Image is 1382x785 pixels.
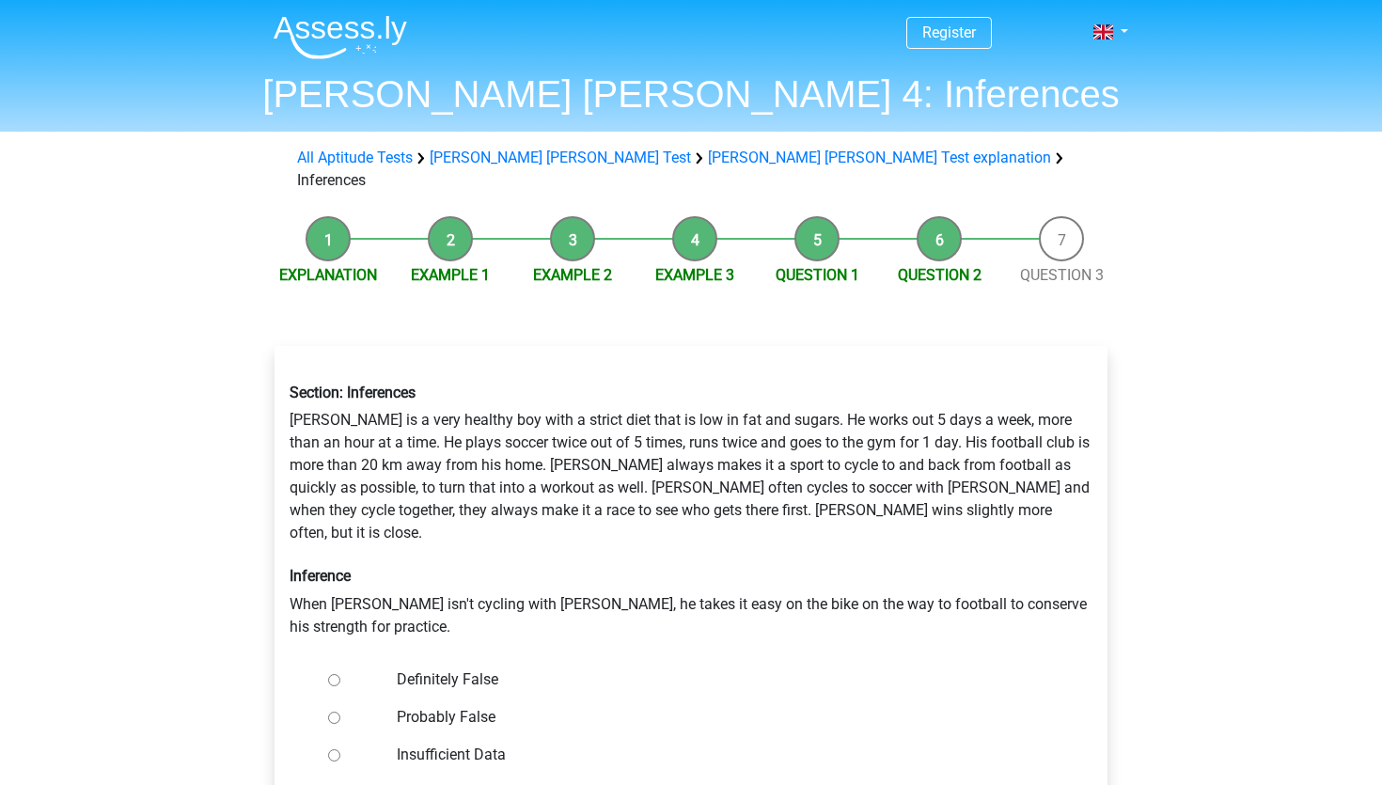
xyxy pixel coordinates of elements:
[274,15,407,59] img: Assessly
[279,266,377,284] a: Explanation
[297,149,413,166] a: All Aptitude Tests
[397,668,1047,691] label: Definitely False
[290,147,1092,192] div: Inferences
[290,384,1092,401] h6: Section: Inferences
[922,24,976,41] a: Register
[898,266,982,284] a: Question 2
[397,706,1047,729] label: Probably False
[655,266,734,284] a: Example 3
[259,71,1123,117] h1: [PERSON_NAME] [PERSON_NAME] 4: Inferences
[430,149,691,166] a: [PERSON_NAME] [PERSON_NAME] Test
[533,266,612,284] a: Example 2
[397,744,1047,766] label: Insufficient Data
[275,369,1107,652] div: [PERSON_NAME] is a very healthy boy with a strict diet that is low in fat and sugars. He works ou...
[290,567,1092,585] h6: Inference
[708,149,1051,166] a: [PERSON_NAME] [PERSON_NAME] Test explanation
[411,266,490,284] a: Example 1
[1020,266,1104,284] a: Question 3
[776,266,859,284] a: Question 1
